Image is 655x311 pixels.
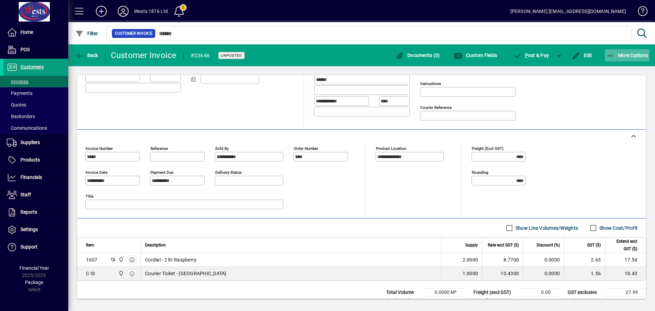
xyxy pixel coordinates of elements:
td: 1.56 [564,267,605,280]
button: Custom Fields [452,49,499,61]
span: Cordial - 2 ltr Raspberry [145,256,196,263]
span: Description [145,241,166,249]
button: Add [90,5,112,17]
mat-label: Title [86,194,93,199]
td: 17.54 [605,253,646,267]
mat-label: Courier Reference [420,105,452,110]
span: 2.0000 [463,256,478,263]
a: Home [3,24,68,41]
a: Settings [3,221,68,238]
div: 8.7700 [486,256,519,263]
td: Freight (excl GST) [470,288,518,297]
label: Show Line Volumes/Weights [514,225,578,231]
button: More Options [605,49,650,61]
button: Back [74,49,100,61]
span: Custom Fields [454,53,497,58]
mat-label: Freight (excl GST) [472,146,504,151]
label: Show Cost/Profit [598,225,638,231]
span: Courier Ticket - [GEOGRAPHIC_DATA] [145,270,227,277]
span: Edit [572,53,592,58]
button: Edit [570,49,594,61]
td: Rounding [470,297,518,305]
a: Payments [3,87,68,99]
div: [PERSON_NAME] [EMAIL_ADDRESS][DOMAIN_NAME] [510,6,626,17]
td: 27.99 [605,288,646,297]
span: Financial Year [19,265,49,271]
button: Post & Pay [510,49,552,61]
a: Staff [3,186,68,203]
div: C-SI [86,270,95,277]
span: Support [20,244,38,250]
span: GST ($) [587,241,601,249]
a: Invoices [3,76,68,87]
span: Item [86,241,94,249]
span: Filter [75,31,98,36]
mat-label: Rounding [472,170,488,175]
span: 1.0000 [463,270,478,277]
button: Profile [112,5,134,17]
div: 1607 [86,256,97,263]
span: Suppliers [20,140,40,145]
mat-label: Delivery status [215,170,242,175]
mat-label: Instructions [420,81,441,86]
span: Reports [20,209,37,215]
span: Wests Cordials [117,270,125,277]
td: 0.0000 [523,253,564,267]
a: Suppliers [3,134,68,151]
span: Financials [20,174,42,180]
button: Filter [74,27,100,40]
span: Discount (%) [537,241,560,249]
span: Wests Cordials [117,256,125,264]
span: ost & Pay [513,53,549,58]
span: Staff [20,192,31,197]
span: Package [25,280,43,285]
span: Rate excl GST ($) [488,241,519,249]
mat-label: Product location [376,146,406,151]
span: Settings [20,227,38,232]
mat-label: Invoice number [86,146,113,151]
a: Communications [3,122,68,134]
span: P [525,53,528,58]
span: Communications [7,125,47,131]
span: Payments [7,90,32,96]
span: Customers [20,64,44,70]
span: Quotes [7,102,26,108]
span: Unposted [221,53,242,58]
td: 0.02 [518,297,559,305]
td: 4.19 [605,297,646,305]
mat-label: Reference [150,146,168,151]
a: Backorders [3,111,68,122]
mat-label: Payment due [150,170,173,175]
mat-label: Invoice date [86,170,107,175]
a: Knowledge Base [633,1,646,24]
span: Home [20,29,33,35]
a: Reports [3,204,68,221]
td: 0.0000 [523,267,564,280]
button: Documents (0) [394,49,442,61]
span: Products [20,157,40,162]
span: Customer Invoice [115,30,152,37]
a: Financials [3,169,68,186]
mat-label: Order number [294,146,318,151]
div: 10.4300 [486,270,519,277]
td: 2.63 [564,253,605,267]
span: Backorders [7,114,35,119]
div: #23646 [191,50,210,61]
div: Wests 1876 Ltd [134,6,168,17]
td: Total Volume [383,288,424,297]
td: 0.00 [518,288,559,297]
span: More Options [607,53,648,58]
td: GST exclusive [564,288,605,297]
app-page-header-button: Back [68,49,106,61]
a: POS [3,41,68,58]
span: Back [75,53,98,58]
td: GST [564,297,605,305]
td: 0.0000 M³ [424,288,465,297]
td: Total Weight [383,297,424,305]
td: 10.43 [605,267,646,280]
span: POS [20,47,30,52]
span: Documents (0) [396,53,440,58]
a: Support [3,239,68,256]
span: Extend excl GST ($) [609,238,637,253]
a: Quotes [3,99,68,111]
